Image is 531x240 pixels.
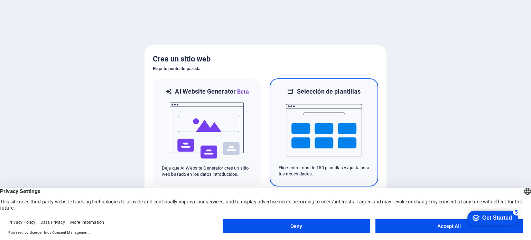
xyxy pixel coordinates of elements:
p: Elige entre más de 150 plantillas y ajústalas a tus necesidades. [279,165,369,177]
div: Get Started [20,8,50,14]
h6: Elige tu punto de partida [153,65,378,73]
div: Selección de plantillasElige entre más de 150 plantillas y ajústalas a tus necesidades. [270,78,378,186]
h6: Selección de plantillas [297,87,361,96]
div: Get Started 5 items remaining, 0% complete [6,3,56,18]
h5: Crea un sitio web [153,54,378,65]
h6: AI Website Generator [175,87,249,96]
img: ai [169,96,245,165]
div: AI Website GeneratorBetaaiDeja que AI Website Generator cree un sitio web basado en los datos int... [153,78,261,186]
span: Beta [236,88,249,95]
div: 5 [51,1,58,8]
p: Deja que AI Website Generator cree un sitio web basado en los datos introducidos. [162,165,252,177]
